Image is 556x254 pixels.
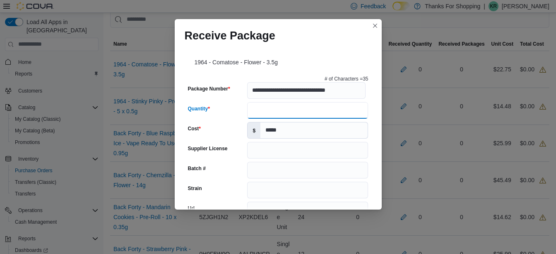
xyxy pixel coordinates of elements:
[188,125,201,132] label: Cost
[188,205,195,212] label: Url
[325,76,368,82] p: # of Characters = 35
[188,185,202,192] label: Strain
[248,122,260,138] label: $
[370,21,380,31] button: Closes this modal window
[185,49,372,72] div: 1964 - Comatose - Flower - 3.5g
[188,145,228,152] label: Supplier License
[185,29,275,42] h1: Receive Package
[188,105,210,112] label: Quantity
[188,165,206,172] label: Batch #
[188,85,230,92] label: Package Number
